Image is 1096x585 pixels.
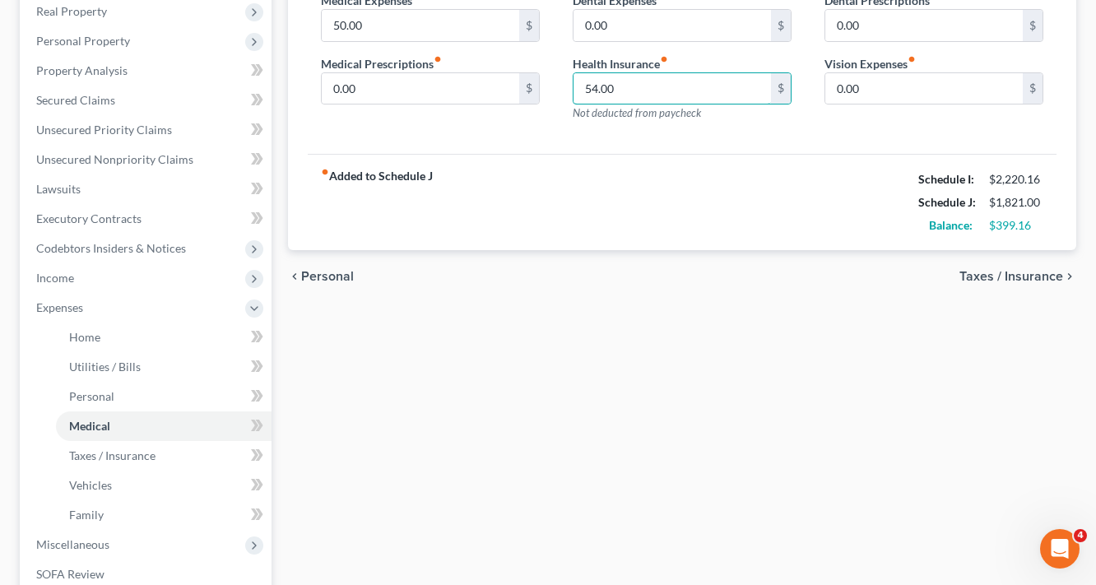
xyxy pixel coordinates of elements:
div: $399.16 [989,217,1043,234]
a: Lawsuits [23,174,272,204]
a: Personal [56,382,272,411]
strong: Schedule J: [918,195,976,209]
a: Unsecured Priority Claims [23,115,272,145]
label: Health Insurance [573,55,668,72]
span: SOFA Review [36,567,104,581]
i: fiber_manual_record [908,55,916,63]
span: Lawsuits [36,182,81,196]
span: Not deducted from paycheck [573,106,701,119]
span: Real Property [36,4,107,18]
strong: Added to Schedule J [321,168,433,237]
span: Personal Property [36,34,130,48]
span: Medical [69,419,110,433]
span: Vehicles [69,478,112,492]
div: $ [519,73,539,104]
div: $ [771,73,791,104]
div: $1,821.00 [989,194,1043,211]
a: Vehicles [56,471,272,500]
span: Personal [301,270,354,283]
a: Executory Contracts [23,204,272,234]
i: fiber_manual_record [321,168,329,176]
span: Home [69,330,100,344]
input: -- [322,10,519,41]
strong: Schedule I: [918,172,974,186]
span: Unsecured Nonpriority Claims [36,152,193,166]
a: Secured Claims [23,86,272,115]
span: Personal [69,389,114,403]
span: Family [69,508,104,522]
span: Utilities / Bills [69,360,141,374]
input: -- [825,73,1023,104]
strong: Balance: [929,218,973,232]
div: $ [1023,73,1043,104]
i: chevron_right [1063,270,1076,283]
i: chevron_left [288,270,301,283]
iframe: Intercom live chat [1040,529,1080,569]
div: $ [771,10,791,41]
a: Taxes / Insurance [56,441,272,471]
span: Income [36,271,74,285]
span: Miscellaneous [36,537,109,551]
a: Utilities / Bills [56,352,272,382]
a: Property Analysis [23,56,272,86]
i: fiber_manual_record [434,55,442,63]
input: -- [825,10,1023,41]
input: -- [322,73,519,104]
label: Medical Prescriptions [321,55,442,72]
span: 4 [1074,529,1087,542]
input: -- [574,10,771,41]
a: Unsecured Nonpriority Claims [23,145,272,174]
span: Property Analysis [36,63,128,77]
span: Executory Contracts [36,211,142,225]
span: Codebtors Insiders & Notices [36,241,186,255]
div: $ [519,10,539,41]
span: Taxes / Insurance [69,448,156,462]
span: Taxes / Insurance [959,270,1063,283]
span: Unsecured Priority Claims [36,123,172,137]
input: -- [574,73,771,104]
a: Medical [56,411,272,441]
i: fiber_manual_record [660,55,668,63]
a: Family [56,500,272,530]
button: chevron_left Personal [288,270,354,283]
span: Secured Claims [36,93,115,107]
label: Vision Expenses [824,55,916,72]
span: Expenses [36,300,83,314]
button: Taxes / Insurance chevron_right [959,270,1076,283]
div: $2,220.16 [989,171,1043,188]
a: Home [56,323,272,352]
div: $ [1023,10,1043,41]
